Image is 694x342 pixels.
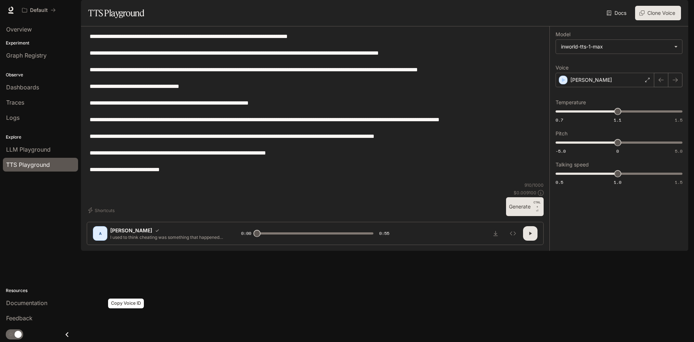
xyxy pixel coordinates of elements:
button: All workspaces [19,3,59,17]
span: 0.7 [556,117,563,123]
span: 5.0 [675,148,682,154]
span: 0:00 [241,230,251,237]
div: inworld-tts-1-max [556,40,682,54]
div: Copy Voice ID [108,299,144,308]
button: Clone Voice [635,6,681,20]
span: 1.0 [614,179,621,185]
div: inworld-tts-1-max [561,43,671,50]
div: A [94,228,106,239]
p: Talking speed [556,162,589,167]
p: [PERSON_NAME] [110,227,152,234]
span: 0:55 [379,230,389,237]
span: 1.1 [614,117,621,123]
span: 1.5 [675,179,682,185]
p: Default [30,7,48,13]
span: -5.0 [556,148,566,154]
button: Copy Voice ID [152,228,162,233]
p: Model [556,32,570,37]
h1: TTS Playground [88,6,144,20]
span: 0 [616,148,619,154]
p: [PERSON_NAME] [570,76,612,84]
button: Inspect [506,226,520,241]
p: I used to think cheating was something that happened to other people. Not to me. Not to us. It st... [110,234,224,240]
button: GenerateCTRL +⏎ [506,197,544,216]
button: Shortcuts [87,204,117,216]
p: Temperature [556,100,586,105]
button: Download audio [488,226,503,241]
span: 0.5 [556,179,563,185]
p: Pitch [556,131,567,136]
p: Voice [556,65,569,70]
p: 910 / 1000 [524,182,544,188]
p: ⏎ [534,200,541,213]
a: Docs [605,6,629,20]
p: $ 0.009100 [514,190,536,196]
p: CTRL + [534,200,541,209]
span: 1.5 [675,117,682,123]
